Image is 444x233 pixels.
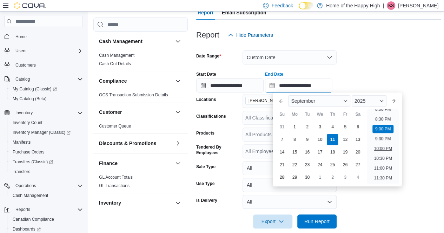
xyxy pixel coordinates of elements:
[7,84,86,94] a: My Catalog (Classic)
[99,140,172,147] button: Discounts & Promotions
[93,91,188,102] div: Compliance
[174,139,182,148] button: Discounts & Promotions
[1,60,86,70] button: Customers
[339,109,351,120] div: Fr
[99,140,156,147] h3: Discounts & Promotions
[354,98,365,104] span: 2025
[257,214,288,228] span: Export
[243,178,337,192] button: All
[93,173,188,193] div: Finance
[276,95,287,107] button: Previous Month
[7,118,86,128] button: Inventory Count
[339,146,351,158] div: day-19
[99,61,131,67] span: Cash Out Details
[265,71,283,77] label: End Date
[7,147,86,157] button: Purchase Orders
[245,97,312,104] span: Warman - Second Ave - Prairie Records
[10,167,83,176] span: Transfers
[352,121,363,132] div: day-6
[10,158,56,166] a: Transfers (Classic)
[93,122,188,133] div: Customer
[99,92,168,98] span: OCS Transaction Submission Details
[297,214,337,228] button: Run Report
[10,118,83,127] span: Inventory Count
[10,85,60,93] a: My Catalog (Classic)
[327,109,338,120] div: Th
[372,105,394,114] li: 8:00 PM
[15,48,26,54] span: Users
[99,109,172,116] button: Customer
[372,115,394,123] li: 8:30 PM
[99,92,168,97] a: OCS Transaction Submission Details
[327,172,338,183] div: day-2
[276,134,287,145] div: day-7
[339,121,351,132] div: day-5
[383,1,384,10] p: |
[352,172,363,183] div: day-4
[13,217,54,222] span: Canadian Compliance
[15,183,36,189] span: Operations
[371,164,395,172] li: 11:00 PM
[1,181,86,191] button: Operations
[174,77,182,85] button: Compliance
[10,148,47,156] a: Purchase Orders
[372,135,394,143] li: 9:30 PM
[253,214,292,228] button: Export
[99,160,172,167] button: Finance
[99,38,143,45] h3: Cash Management
[196,97,216,102] label: Locations
[7,214,86,224] button: Canadian Compliance
[327,159,338,170] div: day-25
[10,191,51,200] a: Cash Management
[289,172,300,183] div: day-29
[243,161,337,175] button: All
[352,109,363,120] div: Sa
[372,125,394,133] li: 9:00 PM
[10,215,83,224] span: Canadian Compliance
[10,128,73,137] a: Inventory Manager (Classic)
[367,109,399,184] ul: Time
[196,114,226,119] label: Classifications
[13,33,29,41] a: Home
[289,121,300,132] div: day-1
[265,78,332,92] input: Press the down key to enter a popover containing a calendar. Press the escape key to close the po...
[13,109,35,117] button: Inventory
[387,1,395,10] div: Kelsey Short
[1,108,86,118] button: Inventory
[13,75,83,83] span: Catalog
[314,172,325,183] div: day-1
[99,109,122,116] h3: Customer
[99,61,131,66] a: Cash Out Details
[288,95,350,107] div: Button. Open the month selector. September is currently selected.
[7,157,86,167] a: Transfers (Classic)
[174,37,182,46] button: Cash Management
[388,95,399,107] button: Next month
[327,134,338,145] div: day-11
[99,124,131,129] a: Customer Queue
[99,175,133,180] a: GL Account Totals
[10,215,57,224] a: Canadian Compliance
[1,31,86,41] button: Home
[327,146,338,158] div: day-18
[196,53,221,59] label: Date Range
[304,218,330,225] span: Run Report
[10,85,83,93] span: My Catalog (Classic)
[10,95,83,103] span: My Catalog (Beta)
[174,108,182,116] button: Customer
[371,174,395,182] li: 11:30 PM
[1,74,86,84] button: Catalog
[13,193,48,198] span: Cash Management
[301,159,313,170] div: day-23
[13,181,39,190] button: Operations
[10,118,45,127] a: Inventory Count
[13,205,83,214] span: Reports
[13,47,83,55] span: Users
[352,95,386,107] div: Button. Open the year selector. 2025 is currently selected.
[196,71,216,77] label: Start Date
[99,160,118,167] h3: Finance
[13,96,47,102] span: My Catalog (Beta)
[314,159,325,170] div: day-24
[10,138,33,146] a: Manifests
[10,95,49,103] a: My Catalog (Beta)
